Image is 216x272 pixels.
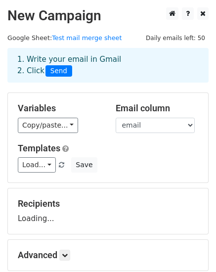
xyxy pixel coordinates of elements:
h5: Email column [116,103,199,114]
small: Google Sheet: [7,34,122,42]
div: 1. Write your email in Gmail 2. Click [10,54,206,77]
h5: Variables [18,103,101,114]
h5: Recipients [18,198,198,209]
a: Copy/paste... [18,118,78,133]
a: Test mail merge sheet [52,34,122,42]
a: Templates [18,143,60,153]
h2: New Campaign [7,7,209,24]
div: Loading... [18,198,198,224]
h5: Advanced [18,250,198,261]
button: Save [71,157,97,173]
a: Load... [18,157,56,173]
span: Send [45,65,72,77]
span: Daily emails left: 50 [142,33,209,44]
a: Daily emails left: 50 [142,34,209,42]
